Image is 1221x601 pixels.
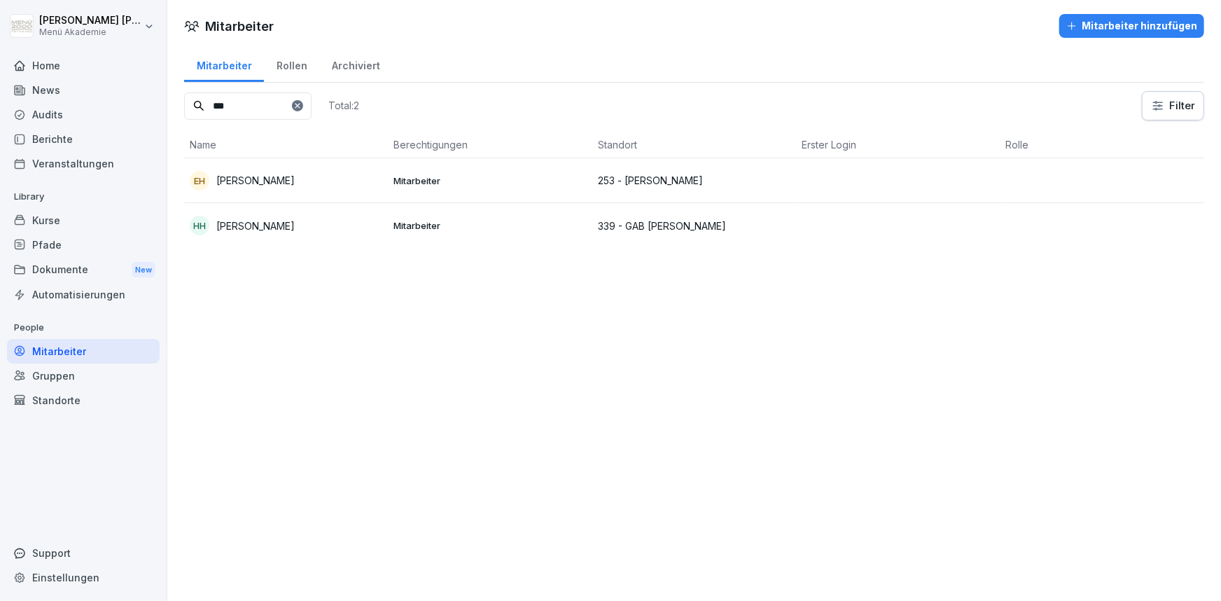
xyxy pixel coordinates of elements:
a: News [7,78,160,102]
div: Mitarbeiter hinzufügen [1066,18,1197,34]
p: [PERSON_NAME] [216,173,295,188]
a: Pfade [7,233,160,257]
a: Einstellungen [7,565,160,590]
a: Gruppen [7,364,160,388]
div: Support [7,541,160,565]
h1: Mitarbeiter [205,17,274,36]
div: Dokumente [7,257,160,283]
button: Filter [1143,92,1203,120]
a: Archiviert [319,46,392,82]
p: People [7,317,160,339]
a: Mitarbeiter [184,46,264,82]
th: Berechtigungen [388,132,592,158]
a: Mitarbeiter [7,339,160,364]
p: [PERSON_NAME] [PERSON_NAME] [39,15,141,27]
th: Rolle [1000,132,1204,158]
p: Mitarbeiter [393,219,586,232]
th: Standort [592,132,796,158]
p: 253 - [PERSON_NAME] [598,173,790,188]
p: Library [7,186,160,208]
a: Rollen [264,46,319,82]
a: Berichte [7,127,160,151]
p: 339 - GAB [PERSON_NAME] [598,219,790,233]
a: Veranstaltungen [7,151,160,176]
p: Mitarbeiter [393,174,586,187]
div: EH [190,171,209,191]
div: HH [190,216,209,235]
p: Total: 2 [328,99,359,112]
a: Audits [7,102,160,127]
a: Automatisierungen [7,282,160,307]
a: Standorte [7,388,160,413]
p: [PERSON_NAME] [216,219,295,233]
button: Mitarbeiter hinzufügen [1059,14,1204,38]
div: New [132,262,155,278]
a: DokumenteNew [7,257,160,283]
a: Home [7,53,160,78]
div: Filter [1151,99,1195,113]
p: Menü Akademie [39,27,141,37]
th: Name [184,132,388,158]
a: Kurse [7,208,160,233]
th: Erster Login [796,132,1000,158]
